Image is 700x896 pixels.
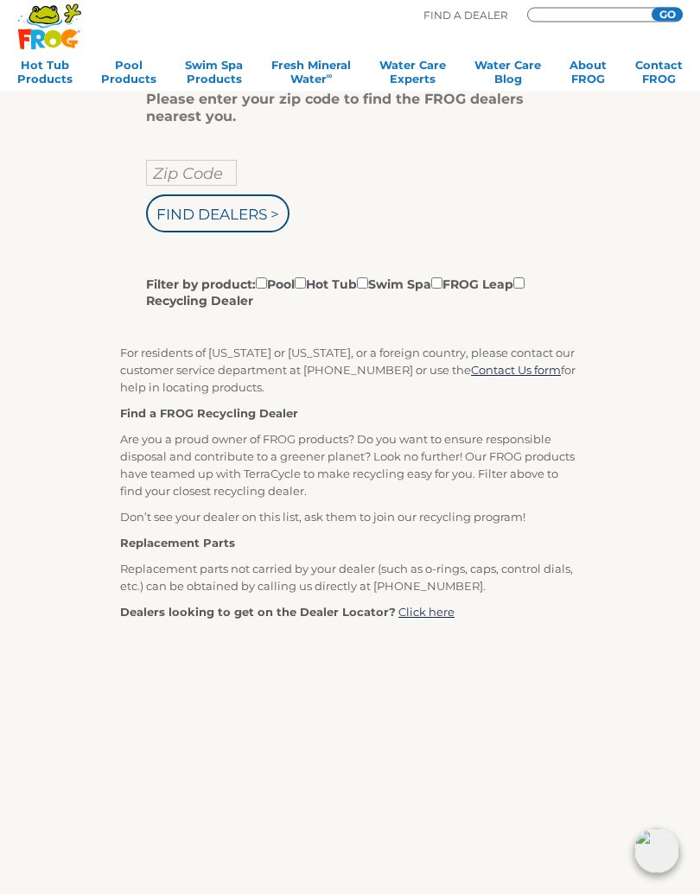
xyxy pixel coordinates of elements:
img: openIcon [634,830,679,875]
a: Water CareBlog [474,60,541,94]
input: Filter by product:PoolHot TubSwim SpaFROG LeapRecycling Dealer [357,280,368,291]
input: Filter by product:PoolHot TubSwim SpaFROG LeapRecycling Dealer [513,280,525,291]
strong: Find a FROG Recycling Dealer [120,409,298,423]
a: Contact Us form [471,365,561,379]
input: Filter by product:PoolHot TubSwim SpaFROG LeapRecycling Dealer [256,280,267,291]
input: GO [652,10,683,23]
a: Fresh MineralWater∞ [271,60,351,94]
div: Please enter your zip code to find the FROG dealers nearest you. [146,93,541,128]
strong: Replacement Parts [120,538,235,552]
a: Hot TubProducts [17,60,73,94]
a: AboutFROG [570,60,607,94]
input: Filter by product:PoolHot TubSwim SpaFROG LeapRecycling Dealer [431,280,442,291]
a: Click here [398,607,455,621]
a: ContactFROG [635,60,683,94]
a: Swim SpaProducts [185,60,243,94]
strong: Dealers looking to get on the Dealer Locator? [120,607,396,621]
input: Find Dealers > [146,197,290,235]
a: PoolProducts [101,60,156,94]
p: Don’t see your dealer on this list, ask them to join our recycling program! [120,511,580,528]
label: Filter by product: Pool Hot Tub Swim Spa FROG Leap Recycling Dealer [146,276,541,312]
input: Filter by product:PoolHot TubSwim SpaFROG LeapRecycling Dealer [295,280,306,291]
p: Find A Dealer [423,10,508,25]
sup: ∞ [327,73,333,82]
p: For residents of [US_STATE] or [US_STATE], or a foreign country, please contact our customer serv... [120,346,580,398]
p: Replacement parts not carried by your dealer (such as o-rings, caps, control dials, etc.) can be ... [120,562,580,597]
a: Water CareExperts [379,60,446,94]
p: Are you a proud owner of FROG products? Do you want to ensure responsible disposal and contribute... [120,433,580,502]
input: Zip Code Form [541,13,645,22]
